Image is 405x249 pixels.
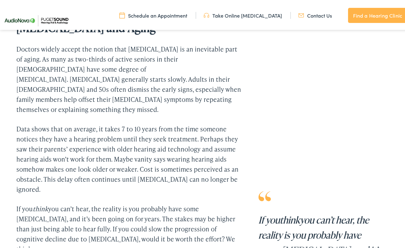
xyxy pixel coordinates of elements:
[119,10,125,17] img: utility icon
[204,10,282,17] a: Take Online [MEDICAL_DATA]
[16,42,243,113] p: Doctors widely accept the notion that [MEDICAL_DATA] is an inevitable part of aging. As many as t...
[119,10,187,17] a: Schedule an Appointment
[204,10,209,17] img: utility icon
[16,122,243,193] p: Data shows that on average, it takes 7 to 10 years from the time someone notices they have a hear...
[280,212,300,225] em: think
[298,10,332,17] a: Contact Us
[298,10,304,17] img: utility icon
[33,203,48,212] em: think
